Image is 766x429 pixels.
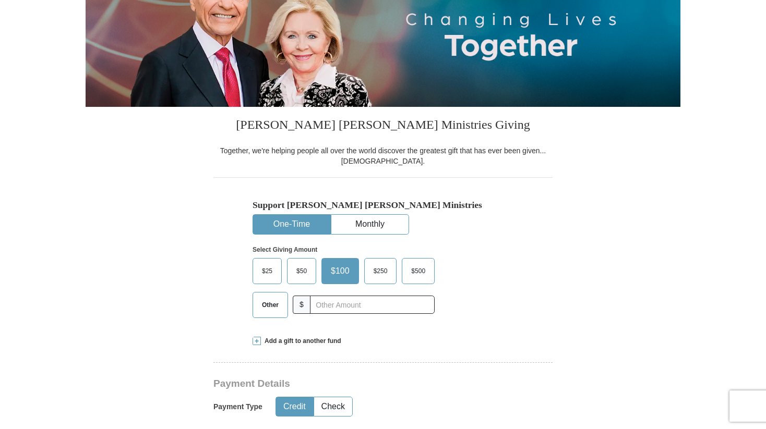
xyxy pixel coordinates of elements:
button: Check [314,397,352,416]
h3: [PERSON_NAME] [PERSON_NAME] Ministries Giving [213,107,553,145]
strong: Select Giving Amount [253,246,317,253]
input: Other Amount [310,296,435,314]
span: $25 [257,263,278,279]
button: Credit [276,397,313,416]
span: $250 [368,263,393,279]
h5: Support [PERSON_NAME] [PERSON_NAME] Ministries [253,200,513,211]
h3: Payment Details [213,378,480,390]
span: $100 [326,263,355,279]
span: $500 [406,263,430,279]
button: Monthly [331,215,409,234]
span: $ [293,296,310,314]
h5: Payment Type [213,402,262,411]
div: Together, we're helping people all over the world discover the greatest gift that has ever been g... [213,145,553,166]
span: Add a gift to another fund [261,337,341,346]
span: Other [257,297,284,313]
span: $50 [291,263,312,279]
button: One-Time [253,215,330,234]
